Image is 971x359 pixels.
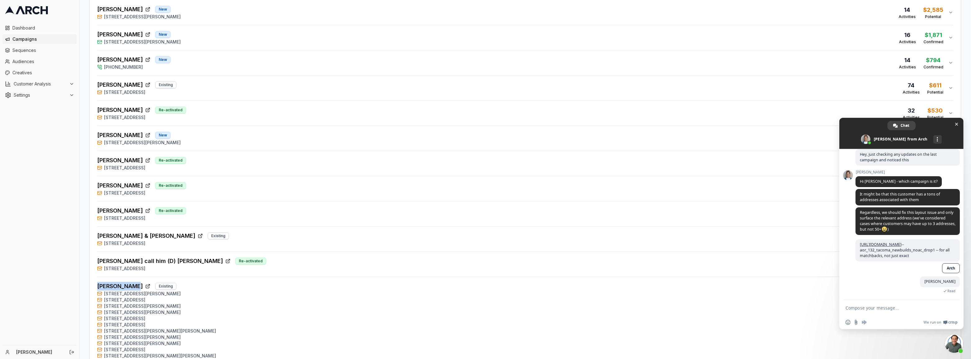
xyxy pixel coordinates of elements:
[104,114,145,121] span: [STREET_ADDRESS]
[155,107,186,113] div: Re-activated
[104,334,181,340] span: [STREET_ADDRESS][PERSON_NAME]
[903,115,920,120] div: Activities
[899,14,916,19] div: Activities
[104,140,181,146] span: [STREET_ADDRESS][PERSON_NAME]
[97,106,143,114] span: [PERSON_NAME]
[942,263,960,273] a: Arch
[860,191,940,202] span: It might be that this customer has a tons of addresses associated with them
[97,30,143,39] span: [PERSON_NAME]
[97,81,143,89] span: [PERSON_NAME]
[2,45,77,55] a: Sequences
[860,152,937,163] span: Hey, just checking any updates on the last campaign and noticed this
[923,39,943,44] div: Confirmed
[12,58,74,65] span: Audiences
[899,65,916,70] div: Activities
[104,315,145,322] span: [STREET_ADDRESS]
[923,65,943,70] div: Confirmed
[97,181,143,190] span: [PERSON_NAME]
[104,215,145,221] span: [STREET_ADDRESS]
[104,353,216,359] span: [STREET_ADDRESS][PERSON_NAME][PERSON_NAME]
[155,182,186,189] div: Re-activated
[899,39,916,44] div: Activities
[97,201,953,226] button: [PERSON_NAME]Re-activated[STREET_ADDRESS]7Activities$197Potential
[97,176,953,201] button: [PERSON_NAME]Re-activated[STREET_ADDRESS]17Activities$219Potential
[104,39,181,45] span: [STREET_ADDRESS][PERSON_NAME]
[927,115,943,120] div: Potential
[104,64,143,70] span: [PHONE_NUMBER]
[97,25,953,50] button: [PERSON_NAME]New[STREET_ADDRESS][PERSON_NAME]16Activities$1,871Confirmed
[97,252,953,277] button: [PERSON_NAME] call him (D) [PERSON_NAME]Re-activated[STREET_ADDRESS]24Activities$129Potential
[14,81,67,87] span: Customer Analysis
[899,31,916,39] div: 16
[104,14,181,20] span: [STREET_ADDRESS][PERSON_NAME]
[924,279,955,284] span: [PERSON_NAME]
[155,81,176,88] div: Existing
[104,265,145,272] span: [STREET_ADDRESS]
[945,334,964,353] a: Close chat
[923,31,943,39] div: $1,871
[12,36,74,42] span: Campaigns
[235,258,266,265] div: Re-activated
[155,283,176,290] div: Existing
[862,320,867,325] span: Audio message
[208,232,229,239] div: Existing
[923,320,957,325] a: We run onCrisp
[155,207,186,214] div: Re-activated
[948,320,957,325] span: Crisp
[903,106,920,115] div: 32
[846,300,945,315] textarea: Compose your message...
[97,282,143,291] span: [PERSON_NAME]
[903,81,920,90] div: 74
[12,25,74,31] span: Dashboard
[901,121,910,130] span: Chat
[104,322,145,328] span: [STREET_ADDRESS]
[16,349,62,355] a: [PERSON_NAME]
[923,6,943,14] div: $2,585
[927,90,943,95] div: Potential
[97,55,143,64] span: [PERSON_NAME]
[155,132,170,139] div: New
[947,289,955,293] span: Read
[899,6,916,14] div: 14
[12,70,74,76] span: Creatives
[923,320,941,325] span: We run on
[860,242,901,247] a: [URL][DOMAIN_NAME]
[97,76,953,100] button: [PERSON_NAME]Existing[STREET_ADDRESS]74Activities$611Potential
[104,340,181,347] span: [STREET_ADDRESS][PERSON_NAME]
[923,14,943,19] div: Potential
[155,157,186,164] div: Re-activated
[2,57,77,67] a: Audiences
[2,34,77,44] a: Campaigns
[67,348,76,357] button: Log out
[104,190,145,196] span: [STREET_ADDRESS]
[97,101,953,126] button: [PERSON_NAME]Re-activated[STREET_ADDRESS]32Activities$530Potential
[97,50,953,75] button: [PERSON_NAME]New[PHONE_NUMBER]14Activities$794Confirmed
[97,257,223,265] span: [PERSON_NAME] call him (D) [PERSON_NAME]
[104,165,145,171] span: [STREET_ADDRESS]
[860,242,950,258] span: -- aor_132_tacoma_newbuilds_noac_drop1 -- for all matchbacks, not just exact
[14,92,67,98] span: Settings
[2,68,77,78] a: Creatives
[155,6,170,13] div: New
[899,56,916,65] div: 14
[97,131,143,140] span: [PERSON_NAME]
[903,90,920,95] div: Activities
[155,31,170,38] div: New
[887,121,916,130] a: Chat
[846,320,851,325] span: Insert an emoji
[104,303,181,309] span: [STREET_ADDRESS][PERSON_NAME]
[97,5,143,14] span: [PERSON_NAME]
[104,328,216,334] span: [STREET_ADDRESS][PERSON_NAME][PERSON_NAME]
[2,23,77,33] a: Dashboard
[953,121,960,127] span: Close chat
[927,106,943,115] div: $530
[97,227,953,251] button: [PERSON_NAME] & [PERSON_NAME]Existing[STREET_ADDRESS]17Activities$132Potential
[923,56,943,65] div: $794
[104,240,145,246] span: [STREET_ADDRESS]
[97,126,953,151] button: [PERSON_NAME]New[STREET_ADDRESS][PERSON_NAME]6Activities$383Potential
[104,347,145,353] span: [STREET_ADDRESS]
[927,81,943,90] div: $611
[860,210,955,232] span: Regardless, we should fix this layout issue and only surface the relevant address (we've consider...
[97,206,143,215] span: [PERSON_NAME]
[97,151,953,176] button: [PERSON_NAME]Re-activated[STREET_ADDRESS]16Activities$219Potential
